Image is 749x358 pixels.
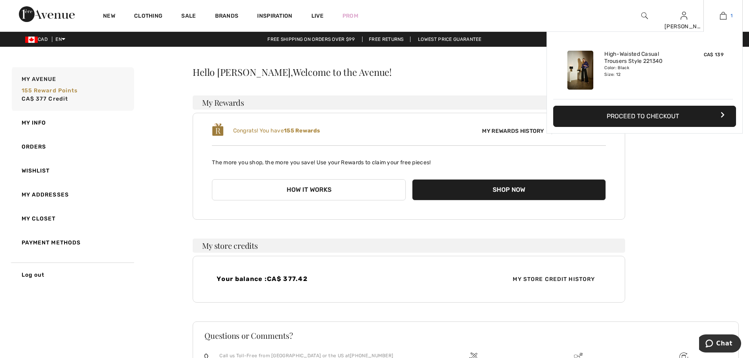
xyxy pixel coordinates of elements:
[681,11,687,20] img: My Info
[134,13,162,21] a: Clothing
[193,67,625,77] div: Hello [PERSON_NAME],
[22,75,57,83] span: My Avenue
[641,11,648,20] img: search the website
[664,22,703,31] div: [PERSON_NAME]
[604,51,682,65] a: High-Waisted Casual Trousers Style 221340
[22,95,68,102] span: CA$ 377 Credit
[699,334,741,354] iframe: Opens a widget where you can chat to one of our agents
[103,13,115,21] a: New
[267,275,307,283] span: CA$ 377.42
[257,13,292,21] span: Inspiration
[311,12,324,20] a: Live
[212,152,606,167] p: The more you shop, the more you save! Use your Rewards to claim your free pieces!
[181,13,196,21] a: Sale
[412,37,488,42] a: Lowest Price Guarantee
[10,183,134,207] a: My Addresses
[567,51,593,90] img: High-Waisted Casual Trousers Style 221340
[261,37,361,42] a: Free shipping on orders over $99
[233,127,320,134] span: Congrats! You have
[10,135,134,159] a: Orders
[506,275,601,283] span: My Store Credit History
[25,37,38,43] img: Canadian Dollar
[215,13,239,21] a: Brands
[10,159,134,183] a: Wishlist
[362,37,410,42] a: Free Returns
[476,127,550,135] span: My Rewards History
[212,123,224,137] img: loyalty_logo_r.svg
[704,11,742,20] a: 1
[22,87,78,94] span: 155 Reward points
[731,12,732,19] span: 1
[604,65,682,77] div: Color: Black Size: 12
[342,12,358,20] a: Prom
[10,231,134,255] a: Payment Methods
[10,111,134,135] a: My Info
[193,95,625,110] h3: My Rewards
[55,37,65,42] span: EN
[19,6,75,22] img: 1ère Avenue
[553,106,736,127] button: Proceed to Checkout
[704,52,723,57] span: CA$ 139
[284,127,320,134] b: 155 Rewards
[193,239,625,253] h3: My store credits
[212,179,406,200] button: How it works
[293,67,392,77] span: Welcome to the Avenue!
[204,332,727,340] h3: Questions or Comments?
[25,37,51,42] span: CAD
[681,12,687,19] a: Sign In
[412,179,606,200] button: Shop Now
[217,275,404,283] h4: Your balance :
[10,263,134,287] a: Log out
[10,207,134,231] a: My Closet
[720,11,727,20] img: My Bag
